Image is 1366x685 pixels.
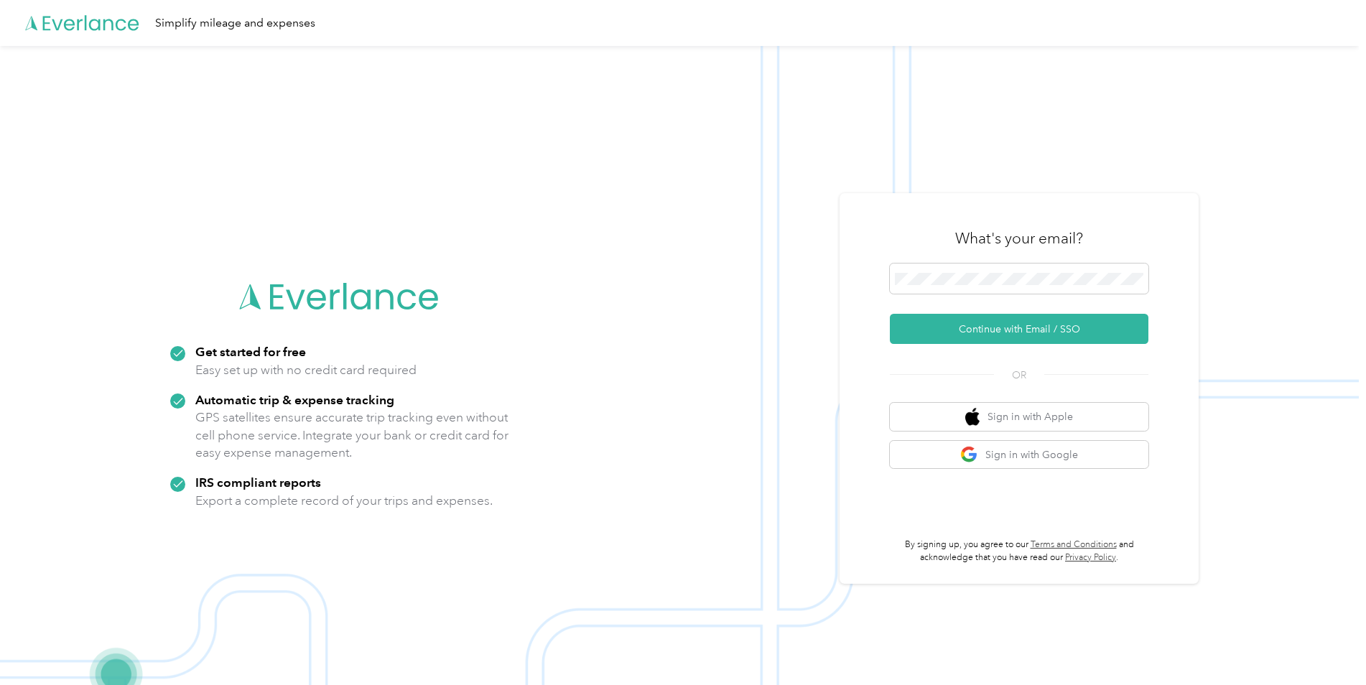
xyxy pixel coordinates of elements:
[960,446,978,464] img: google logo
[994,368,1044,383] span: OR
[890,403,1148,431] button: apple logoSign in with Apple
[890,314,1148,344] button: Continue with Email / SSO
[1065,552,1116,563] a: Privacy Policy
[890,441,1148,469] button: google logoSign in with Google
[195,344,306,359] strong: Get started for free
[1031,539,1117,550] a: Terms and Conditions
[195,492,493,510] p: Export a complete record of your trips and expenses.
[890,539,1148,564] p: By signing up, you agree to our and acknowledge that you have read our .
[195,392,394,407] strong: Automatic trip & expense tracking
[195,475,321,490] strong: IRS compliant reports
[195,361,417,379] p: Easy set up with no credit card required
[195,409,509,462] p: GPS satellites ensure accurate trip tracking even without cell phone service. Integrate your bank...
[955,228,1083,248] h3: What's your email?
[965,408,980,426] img: apple logo
[155,14,315,32] div: Simplify mileage and expenses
